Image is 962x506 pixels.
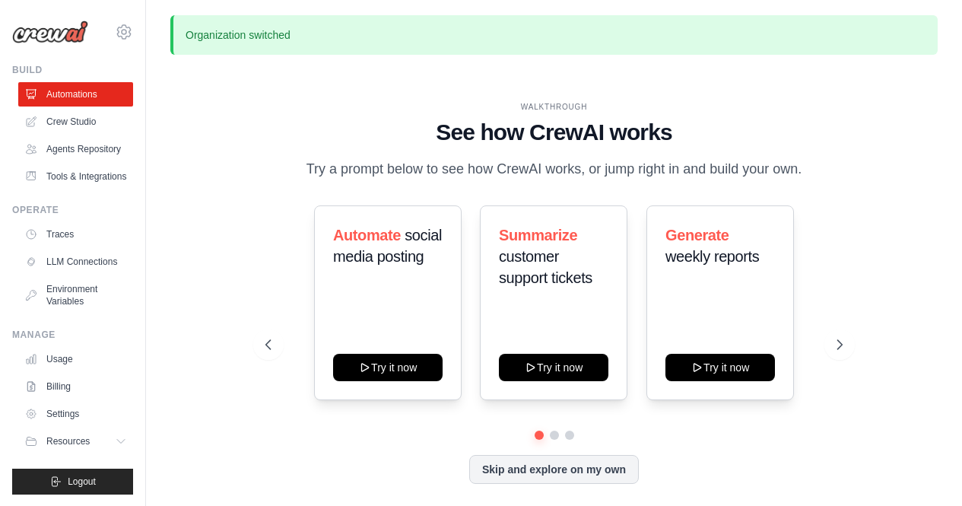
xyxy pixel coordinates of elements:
a: Agents Repository [18,137,133,161]
span: Summarize [499,227,577,243]
span: Automate [333,227,401,243]
a: Traces [18,222,133,247]
span: Generate [665,227,729,243]
h1: See how CrewAI works [265,119,843,146]
img: Logo [12,21,88,43]
span: social media posting [333,227,442,265]
a: Crew Studio [18,110,133,134]
span: weekly reports [665,248,759,265]
a: Usage [18,347,133,371]
div: Manage [12,329,133,341]
a: LLM Connections [18,250,133,274]
button: Logout [12,469,133,495]
div: WALKTHROUGH [265,101,843,113]
div: Build [12,64,133,76]
button: Try it now [665,354,775,381]
button: Skip and explore on my own [469,455,639,484]
a: Automations [18,82,133,107]
a: Settings [18,402,133,426]
a: Tools & Integrations [18,164,133,189]
span: Resources [46,435,90,447]
a: Environment Variables [18,277,133,313]
span: Logout [68,476,96,488]
span: customer support tickets [499,248,592,286]
button: Try it now [499,354,608,381]
button: Resources [18,429,133,453]
p: Try a prompt below to see how CrewAI works, or jump right in and build your own. [299,158,810,180]
a: Billing [18,374,133,399]
div: Operate [12,204,133,216]
p: Organization switched [170,15,938,55]
button: Try it now [333,354,443,381]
